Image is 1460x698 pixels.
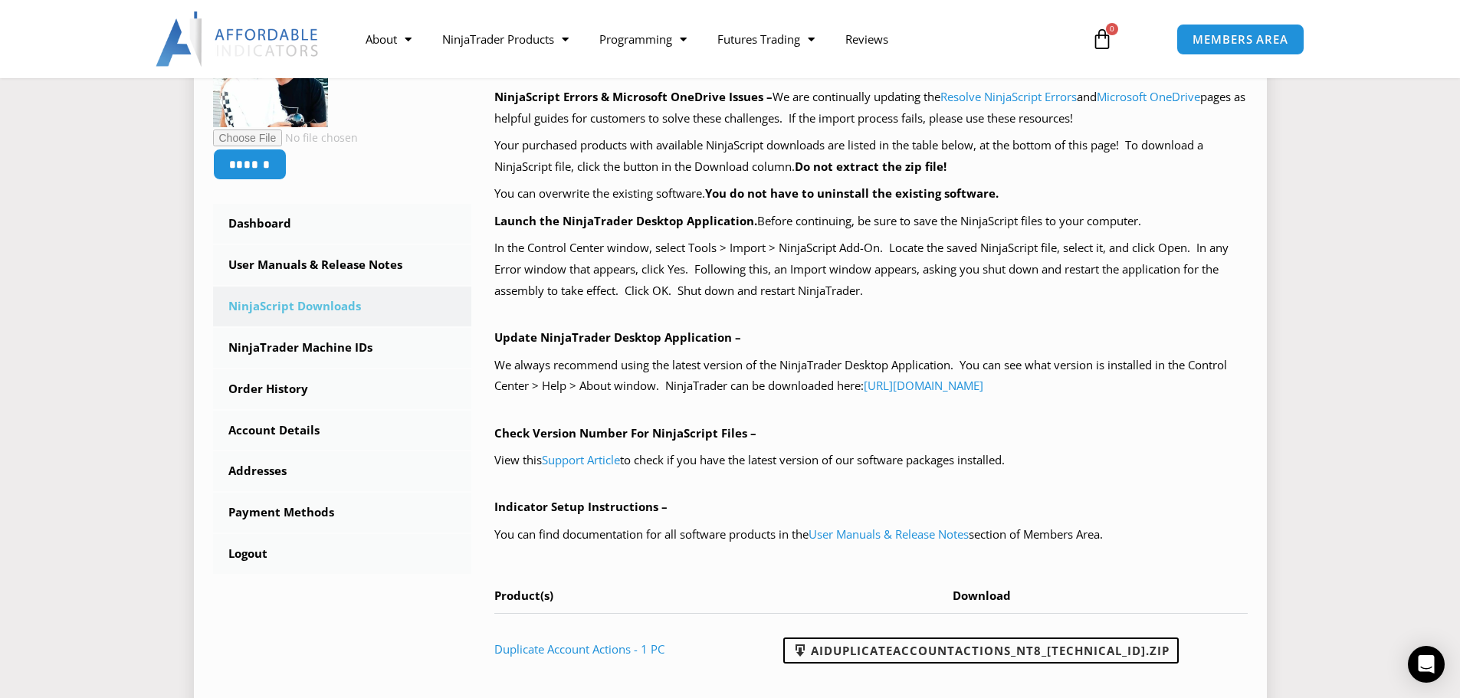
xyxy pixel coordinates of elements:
a: [URL][DOMAIN_NAME] [864,378,983,393]
span: MEMBERS AREA [1193,34,1288,45]
p: We are continually updating the and pages as helpful guides for customers to solve these challeng... [494,87,1248,129]
b: You do not have to uninstall the existing software. [705,185,999,201]
nav: Menu [350,21,1074,57]
a: Duplicate Account Actions - 1 PC [494,641,664,657]
span: 0 [1106,23,1118,35]
a: Futures Trading [702,21,830,57]
p: View this to check if you have the latest version of our software packages installed. [494,450,1248,471]
p: You can overwrite the existing software. [494,183,1248,205]
b: Do not extract the zip file! [795,159,947,174]
a: 0 [1068,17,1136,61]
a: MEMBERS AREA [1176,24,1304,55]
a: Microsoft OneDrive [1097,89,1200,104]
a: NinjaTrader Machine IDs [213,328,472,368]
a: Resolve NinjaScript Errors [940,89,1077,104]
a: User Manuals & Release Notes [213,245,472,285]
span: Product(s) [494,588,553,603]
b: Indicator Setup Instructions – [494,499,668,514]
b: Launch the NinjaTrader Desktop Application. [494,213,757,228]
a: User Manuals & Release Notes [809,526,969,542]
a: Reviews [830,21,904,57]
p: We always recommend using the latest version of the NinjaTrader Desktop Application. You can see ... [494,355,1248,398]
a: Account Details [213,411,472,451]
a: Programming [584,21,702,57]
a: Logout [213,534,472,574]
b: Update NinjaTrader Desktop Application – [494,329,741,345]
span: Download [953,588,1011,603]
a: NinjaTrader Products [427,21,584,57]
a: AIDuplicateAccountActions_NT8_[TECHNICAL_ID].zip [783,637,1179,664]
div: Open Intercom Messenger [1408,646,1445,683]
a: Support Article [542,452,620,467]
p: Before continuing, be sure to save the NinjaScript files to your computer. [494,211,1248,232]
a: Order History [213,369,472,409]
nav: Account pages [213,204,472,574]
img: LogoAI | Affordable Indicators – NinjaTrader [156,11,320,67]
a: About [350,21,427,57]
a: Addresses [213,451,472,491]
p: You can find documentation for all software products in the section of Members Area. [494,524,1248,546]
p: Your purchased products with available NinjaScript downloads are listed in the table below, at th... [494,135,1248,178]
a: NinjaScript Downloads [213,287,472,326]
p: In the Control Center window, select Tools > Import > NinjaScript Add-On. Locate the saved NinjaS... [494,238,1248,302]
a: Dashboard [213,204,472,244]
b: Check Version Number For NinjaScript Files – [494,425,756,441]
b: NinjaScript Errors & Microsoft OneDrive Issues – [494,89,773,104]
a: Payment Methods [213,493,472,533]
